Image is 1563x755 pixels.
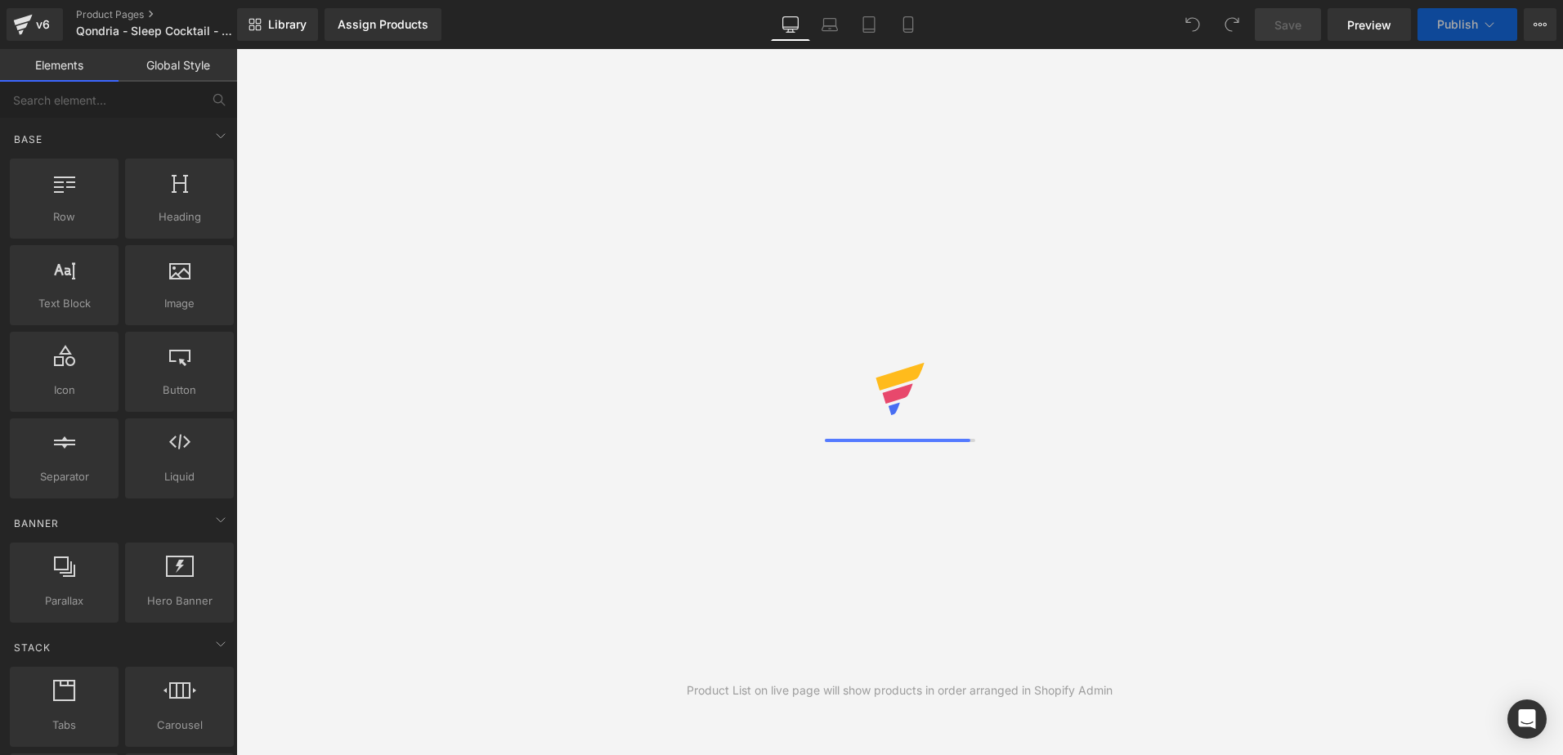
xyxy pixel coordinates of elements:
a: Tablet [849,8,889,41]
span: Image [130,295,229,312]
div: Open Intercom Messenger [1507,699,1547,739]
div: Product List on live page will show products in order arranged in Shopify Admin [687,681,1113,699]
span: Base [12,132,44,147]
div: v6 [33,14,53,35]
a: Global Style [119,49,237,82]
span: Heading [130,208,229,226]
span: Stack [12,640,52,655]
span: Publish [1437,18,1478,31]
span: Library [268,17,307,32]
span: Banner [12,516,60,531]
span: Row [15,208,114,226]
span: Separator [15,468,114,485]
a: Desktop [771,8,810,41]
a: Product Pages [76,8,264,21]
a: v6 [7,8,63,41]
button: Publish [1417,8,1517,41]
span: Qondria - Sleep Cocktail - Special Offer [76,25,233,38]
span: Parallax [15,592,114,610]
span: Tabs [15,717,114,734]
a: Mobile [889,8,928,41]
button: Redo [1216,8,1248,41]
span: Text Block [15,295,114,312]
button: More [1524,8,1556,41]
span: Preview [1347,16,1391,34]
span: Carousel [130,717,229,734]
a: Preview [1328,8,1411,41]
span: Button [130,382,229,399]
span: Hero Banner [130,592,229,610]
a: Laptop [810,8,849,41]
button: Undo [1176,8,1209,41]
span: Icon [15,382,114,399]
span: Liquid [130,468,229,485]
span: Save [1274,16,1301,34]
div: Assign Products [338,18,428,31]
a: New Library [237,8,318,41]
